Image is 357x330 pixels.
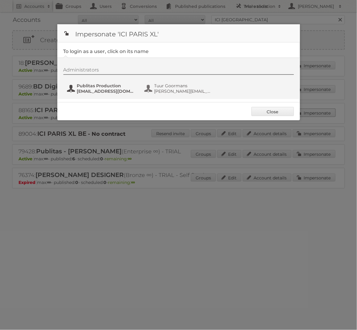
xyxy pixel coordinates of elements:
[144,82,215,95] button: Tuur Goormans [PERSON_NAME][EMAIL_ADDRESS][DOMAIN_NAME]
[66,82,138,95] button: Publitas Production [EMAIL_ADDRESS][DOMAIN_NAME]
[57,24,300,42] h1: Impersonate 'ICI PARIS XL'
[63,67,294,75] div: Administrators
[63,48,149,54] legend: To login as a user, click on its name
[77,83,136,88] span: Publitas Production
[154,88,213,94] span: [PERSON_NAME][EMAIL_ADDRESS][DOMAIN_NAME]
[154,83,213,88] span: Tuur Goormans
[77,88,136,94] span: [EMAIL_ADDRESS][DOMAIN_NAME]
[251,107,294,116] a: Close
